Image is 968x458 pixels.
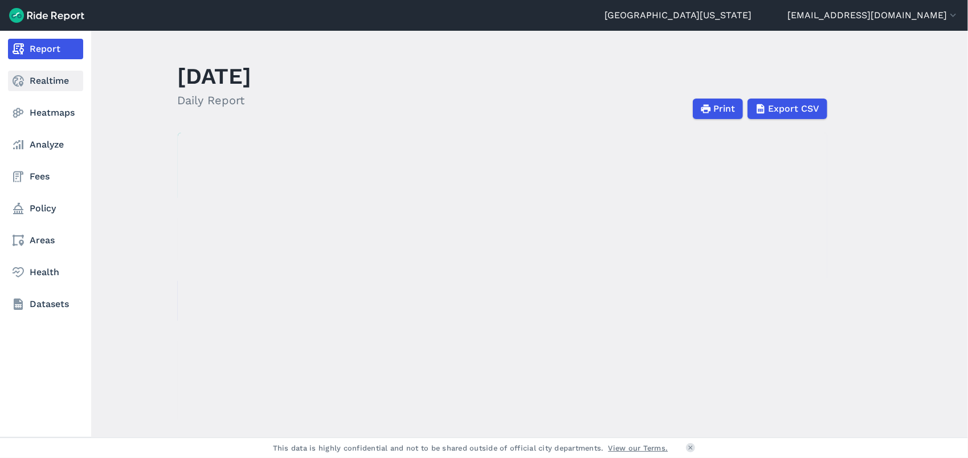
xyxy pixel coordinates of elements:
a: Health [8,262,83,283]
h1: [DATE] [178,60,252,92]
button: [EMAIL_ADDRESS][DOMAIN_NAME] [787,9,959,22]
a: Analyze [8,134,83,155]
a: Heatmaps [8,103,83,123]
span: Export CSV [769,102,820,116]
a: View our Terms. [608,443,668,453]
a: Fees [8,166,83,187]
button: Print [693,99,743,119]
a: [GEOGRAPHIC_DATA][US_STATE] [605,9,751,22]
a: Report [8,39,83,59]
a: Areas [8,230,83,251]
span: Print [714,102,736,116]
a: Datasets [8,294,83,314]
a: Realtime [8,71,83,91]
button: Export CSV [748,99,827,119]
img: Ride Report [9,8,84,23]
h2: Daily Report [178,92,252,109]
a: Policy [8,198,83,219]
